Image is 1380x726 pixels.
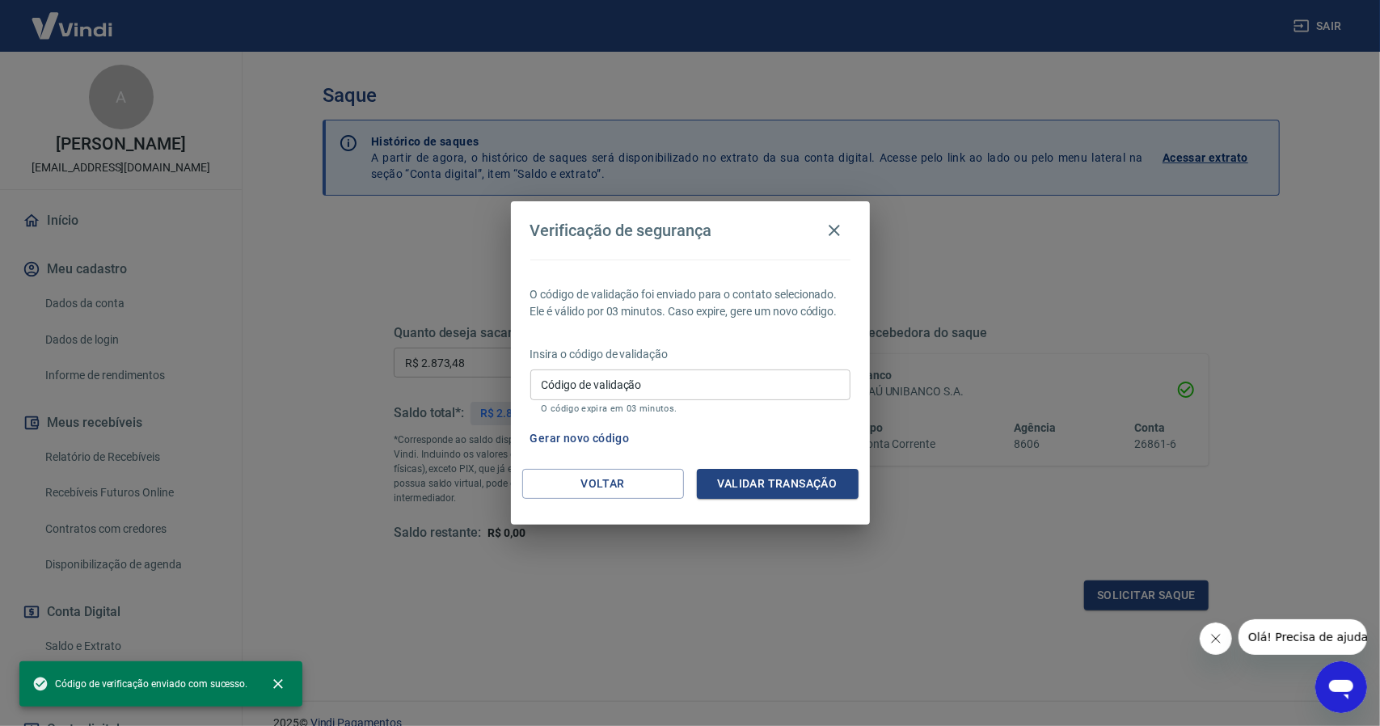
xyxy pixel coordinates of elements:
iframe: Mensagem da empresa [1239,619,1367,655]
h4: Verificação de segurança [530,221,712,240]
p: O código de validação foi enviado para o contato selecionado. Ele é válido por 03 minutos. Caso e... [530,286,850,320]
iframe: Fechar mensagem [1200,623,1232,655]
p: O código expira em 03 minutos. [542,403,839,414]
button: Gerar novo código [524,424,636,454]
button: Voltar [522,469,684,499]
p: Insira o código de validação [530,346,850,363]
button: close [260,666,296,702]
iframe: Botão para abrir a janela de mensagens [1315,661,1367,713]
button: Validar transação [697,469,859,499]
span: Código de verificação enviado com sucesso. [32,676,247,692]
span: Olá! Precisa de ajuda? [10,11,136,24]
